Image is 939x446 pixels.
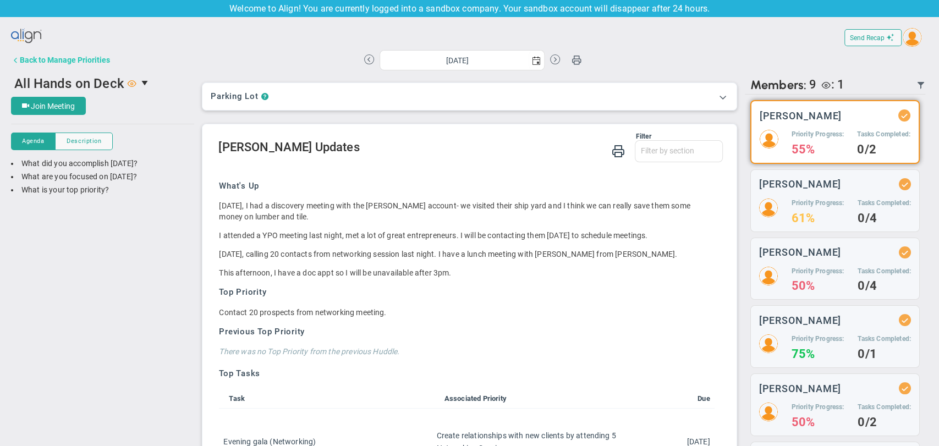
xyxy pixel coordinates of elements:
[759,334,778,353] img: 209339.Person.photo
[792,145,844,155] h4: 55%
[792,417,844,427] h4: 50%
[792,130,844,139] h5: Priority Progress:
[901,249,909,256] div: Updated Status
[759,179,842,189] h3: [PERSON_NAME]
[612,144,625,157] span: Print Huddle Member Updates
[759,403,778,421] img: 209340.Person.photo
[219,249,714,260] p: [DATE], calling 20 contacts from networking session last night. I have a lunch meeting with [PERS...
[219,267,714,278] p: This afternoon, I have a doc appt so I will be unavailable after 3pm.
[857,145,910,155] h4: 0/2
[850,34,885,42] span: Send Recap
[759,315,842,326] h3: [PERSON_NAME]
[529,51,544,70] span: select
[759,247,842,257] h3: [PERSON_NAME]
[901,384,909,392] div: Updated Status
[759,383,842,394] h3: [PERSON_NAME]
[128,79,136,87] span: Viewer
[901,316,909,324] div: Updated Status
[635,141,722,161] input: Filter by section
[901,180,909,188] div: Updated Status
[219,308,386,317] span: Contact 20 prospects from networking meeting.
[760,130,778,148] img: 209337.Person.photo
[11,97,86,115] button: Join Meeting
[22,136,44,146] span: Agenda
[136,74,155,92] span: select
[858,349,911,359] h4: 0/1
[219,368,714,379] h3: Top Tasks
[219,230,714,241] p: I attended a YPO meeting last night, met a lot of great entrepreneurs. I will be contacting them ...
[11,172,194,182] div: What are you focused on [DATE]?
[792,403,844,412] h5: Priority Progress:
[816,78,844,92] div: Jai S is a Viewer.
[218,140,722,156] h2: [PERSON_NAME] Updates
[687,437,710,446] span: Tue Sep 09 2025 00:00:00 GMT+0530 (India Standard Time)
[792,213,844,223] h4: 61%
[223,394,245,403] span: Task
[792,199,844,208] h5: Priority Progress:
[792,349,844,359] h4: 75%
[858,403,911,412] h5: Tasks Completed:
[831,78,834,91] span: :
[223,437,316,446] span: Evening gala (Networking)
[809,78,816,92] span: 9
[858,199,911,208] h5: Tasks Completed:
[11,133,55,150] button: Agenda
[11,50,110,69] button: Back to Manage Priorities
[14,76,124,91] span: All Hands on Deck
[760,111,842,121] h3: [PERSON_NAME]
[11,25,43,47] img: align-logo.svg
[31,102,75,111] span: Join Meeting
[858,417,911,427] h4: 0/2
[55,133,113,150] button: Description
[916,81,925,90] span: Filter Updated Members
[572,54,581,70] span: Print Huddle
[433,394,507,403] span: Associated Priority
[219,346,714,356] h4: There was no Top Priority from the previous Huddle.
[858,334,911,344] h5: Tasks Completed:
[219,326,714,338] h3: Previous Top Priority
[900,112,908,119] div: Updated Status
[792,281,844,291] h4: 50%
[20,56,110,64] div: Back to Manage Priorities
[218,133,651,140] div: Filter
[67,136,101,146] span: Description
[792,267,844,276] h5: Priority Progress:
[759,267,778,285] img: 209338.Person.photo
[759,199,778,217] img: 209334.Person.photo
[11,158,194,169] div: What did you accomplish [DATE]?
[219,200,714,222] p: [DATE], I had a discovery meeting with the [PERSON_NAME] account- we visited their ship yard and ...
[211,91,258,102] h3: Parking Lot
[219,287,714,298] h3: Top Priority
[11,185,194,195] div: What is your top priority?
[219,180,714,192] h3: What's Up
[858,281,911,291] h4: 0/4
[750,78,806,92] span: Members:
[858,213,911,223] h4: 0/4
[903,28,921,47] img: 205826.Person.photo
[693,394,710,403] span: Due
[844,29,902,46] button: Send Recap
[858,267,911,276] h5: Tasks Completed:
[792,334,844,344] h5: Priority Progress:
[857,130,910,139] h5: Tasks Completed:
[837,78,844,91] span: 1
